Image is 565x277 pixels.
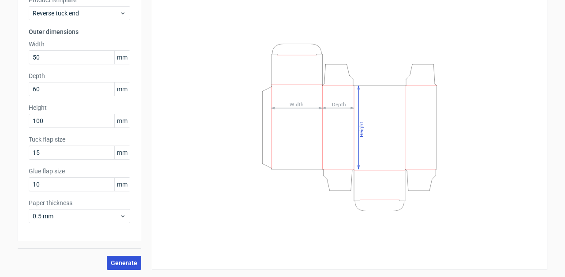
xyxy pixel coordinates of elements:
[29,71,130,80] label: Depth
[33,9,120,18] span: Reverse tuck end
[114,146,130,159] span: mm
[29,167,130,176] label: Glue flap size
[290,101,304,107] tspan: Width
[33,212,120,221] span: 0.5 mm
[114,178,130,191] span: mm
[114,51,130,64] span: mm
[29,198,130,207] label: Paper thickness
[358,121,365,137] tspan: Height
[29,103,130,112] label: Height
[107,256,141,270] button: Generate
[29,135,130,144] label: Tuck flap size
[29,40,130,49] label: Width
[29,27,130,36] h3: Outer dimensions
[332,101,346,107] tspan: Depth
[114,82,130,96] span: mm
[111,260,137,266] span: Generate
[114,114,130,127] span: mm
